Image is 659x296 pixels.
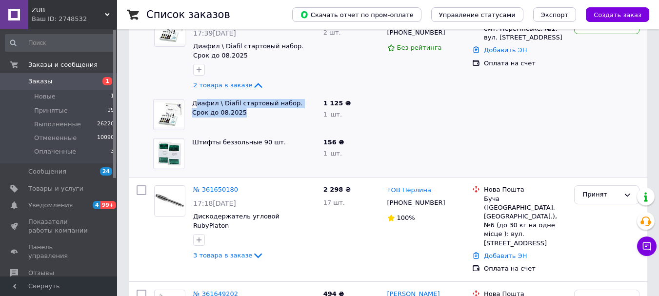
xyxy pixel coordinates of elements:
[100,167,112,176] span: 24
[100,201,117,209] span: 99+
[323,99,351,107] span: 1 125 ₴
[111,147,114,156] span: 3
[193,252,252,259] span: 3 товара в заказе
[484,195,566,248] div: Буча ([GEOGRAPHIC_DATA], [GEOGRAPHIC_DATA].), №6 (до 30 кг на одне місце ): вул. [STREET_ADDRESS]
[28,60,98,69] span: Заказы и сообщения
[146,9,230,20] h1: Список заказов
[155,187,185,216] img: Фото товару
[154,185,185,217] a: Фото товару
[484,59,566,68] div: Оплата на счет
[484,264,566,273] div: Оплата на счет
[323,111,342,118] span: 1 шт.
[323,150,342,157] span: 1 шт.
[192,138,286,146] a: Штифты беззольные 90 шт.
[323,138,344,146] span: 156 ₴
[484,185,566,194] div: Нова Пошта
[34,120,81,129] span: Выполненные
[323,29,341,36] span: 2 шт.
[431,7,523,22] button: Управление статусами
[28,243,90,260] span: Панель управления
[576,11,649,18] a: Создать заказ
[34,134,77,142] span: Отмененные
[34,106,68,115] span: Принятые
[387,199,445,206] span: [PHONE_NUMBER]
[193,81,252,89] span: 2 товара в заказе
[582,190,619,200] div: Принят
[292,7,421,22] button: Скачать отчет по пром-оплате
[155,19,185,43] img: Фото товару
[154,102,184,127] img: Фото товару
[193,199,236,207] span: 17:18[DATE]
[484,252,527,259] a: Добавить ЭН
[397,214,415,221] span: 100%
[193,213,280,229] a: Дискодержатель угловой RubyPlaton
[484,46,527,54] a: Добавить ЭН
[102,77,112,85] span: 1
[397,44,442,51] span: Без рейтинга
[586,7,649,22] button: Создать заказ
[154,16,185,47] a: Фото товару
[439,11,516,19] span: Управление статусами
[97,120,114,129] span: 26220
[387,29,445,36] span: [PHONE_NUMBER]
[193,252,264,259] a: 3 товара в заказе
[193,29,236,37] span: 17:39[DATE]
[107,106,114,115] span: 19
[637,237,657,256] button: Чат с покупателем
[533,7,576,22] button: Экспорт
[28,269,54,277] span: Отзывы
[32,15,117,23] div: Ваш ID: 2748532
[28,184,83,193] span: Товары и услуги
[93,201,100,209] span: 4
[28,201,73,210] span: Уведомления
[193,186,238,193] a: № 361650180
[387,186,431,195] a: ТОВ Перлина
[32,6,105,15] span: ZUB
[5,34,115,52] input: Поиск
[323,186,351,193] span: 2 298 ₴
[28,77,52,86] span: Заказы
[193,42,303,59] a: Диафил \ Diafil стартовый набор. Срок до 08.2025
[34,92,56,101] span: Новые
[28,217,90,235] span: Показатели работы компании
[484,24,566,42] div: смт. Перегінське, №1: вул. [STREET_ADDRESS]
[323,199,345,206] span: 17 шт.
[34,147,76,156] span: Оплаченные
[154,140,184,168] img: Фото товару
[193,81,264,89] a: 2 товара в заказе
[192,99,302,116] a: Диафил \ Diafil стартовый набор. Срок до 08.2025
[28,167,66,176] span: Сообщения
[300,10,414,19] span: Скачать отчет по пром-оплате
[541,11,568,19] span: Экспорт
[594,11,641,19] span: Создать заказ
[111,92,114,101] span: 1
[97,134,114,142] span: 10090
